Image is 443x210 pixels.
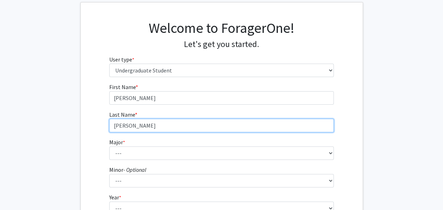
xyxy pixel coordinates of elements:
[109,165,146,174] label: Minor
[109,83,136,91] span: First Name
[109,111,135,118] span: Last Name
[123,166,146,173] i: - Optional
[109,39,334,49] h4: Let's get you started.
[109,55,134,64] label: User type
[109,138,125,146] label: Major
[5,178,30,205] iframe: Chat
[109,193,121,202] label: Year
[109,19,334,36] h1: Welcome to ForagerOne!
